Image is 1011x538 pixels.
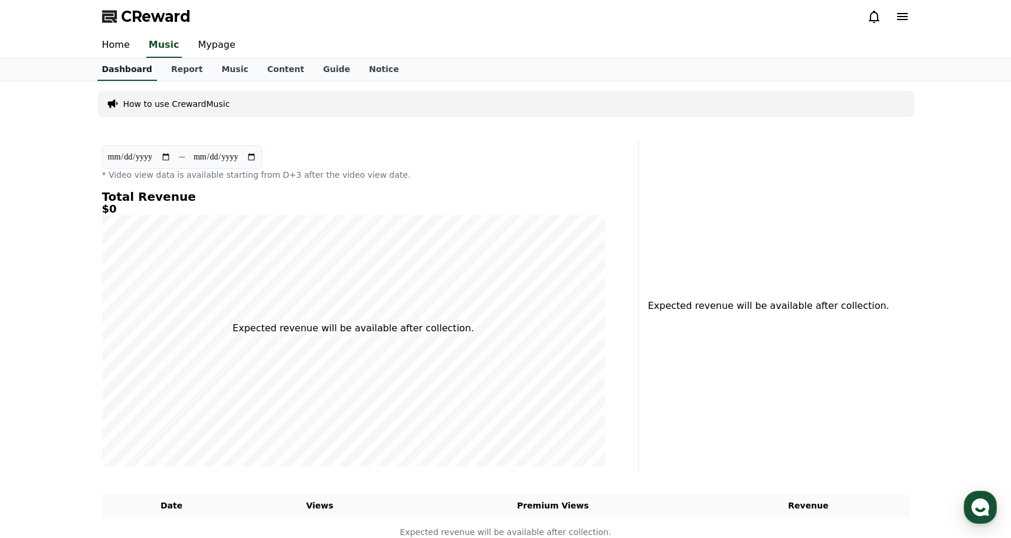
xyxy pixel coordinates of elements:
th: Revenue [708,495,909,517]
a: Music [146,33,182,58]
a: Home [93,33,139,58]
span: Home [30,392,51,402]
a: Music [212,58,257,81]
span: Settings [175,392,204,402]
a: Guide [313,58,359,81]
th: Date [102,495,241,517]
th: Views [241,495,398,517]
a: Report [162,58,212,81]
a: Dashboard [97,58,157,81]
a: CReward [102,7,191,26]
a: How to use CrewardMusic [123,98,230,110]
th: Premium Views [398,495,708,517]
h4: Total Revenue [102,190,605,203]
a: Notice [359,58,408,81]
h5: $0 [102,203,605,215]
span: Messages [98,393,133,402]
p: * Video view data is available starting from D+3 after the video view date. [102,169,605,181]
a: Content [258,58,314,81]
p: Expected revenue will be available after collection. [648,299,882,313]
a: Settings [152,374,227,404]
a: Home [4,374,78,404]
a: Mypage [189,33,245,58]
a: Messages [78,374,152,404]
span: CReward [121,7,191,26]
p: ~ [178,150,186,164]
p: Expected revenue will be available after collection. [233,321,474,335]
